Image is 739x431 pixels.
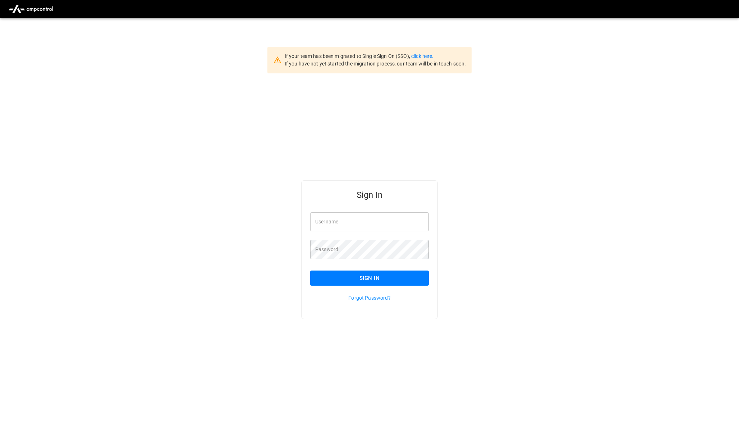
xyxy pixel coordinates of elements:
a: click here. [411,53,433,59]
h5: Sign In [310,189,429,201]
button: Sign In [310,271,429,286]
span: If your team has been migrated to Single Sign On (SSO), [285,53,411,59]
img: ampcontrol.io logo [6,2,56,16]
p: Forgot Password? [310,294,429,301]
span: If you have not yet started the migration process, our team will be in touch soon. [285,61,466,67]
